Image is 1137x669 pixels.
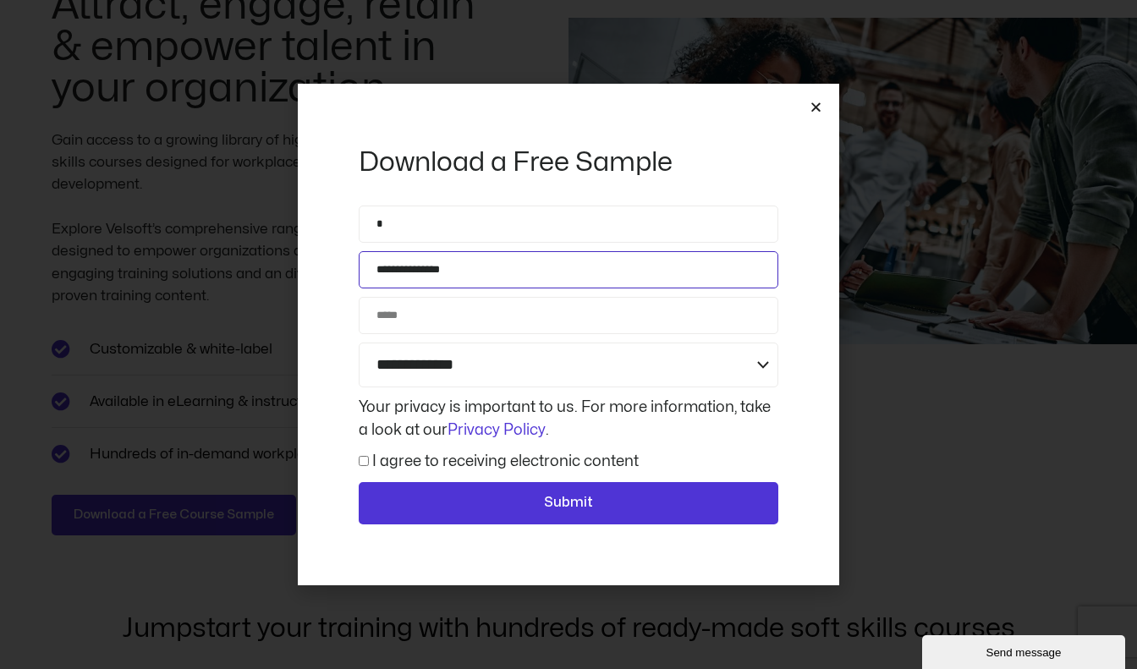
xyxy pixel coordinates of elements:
button: Submit [359,482,778,524]
span: Submit [544,492,593,514]
div: Your privacy is important to us. For more information, take a look at our . [354,396,783,441]
iframe: chat widget [922,632,1129,669]
label: I agree to receiving electronic content [372,454,639,469]
a: Privacy Policy [448,423,546,437]
h2: Download a Free Sample [359,145,778,180]
a: Close [810,101,822,113]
